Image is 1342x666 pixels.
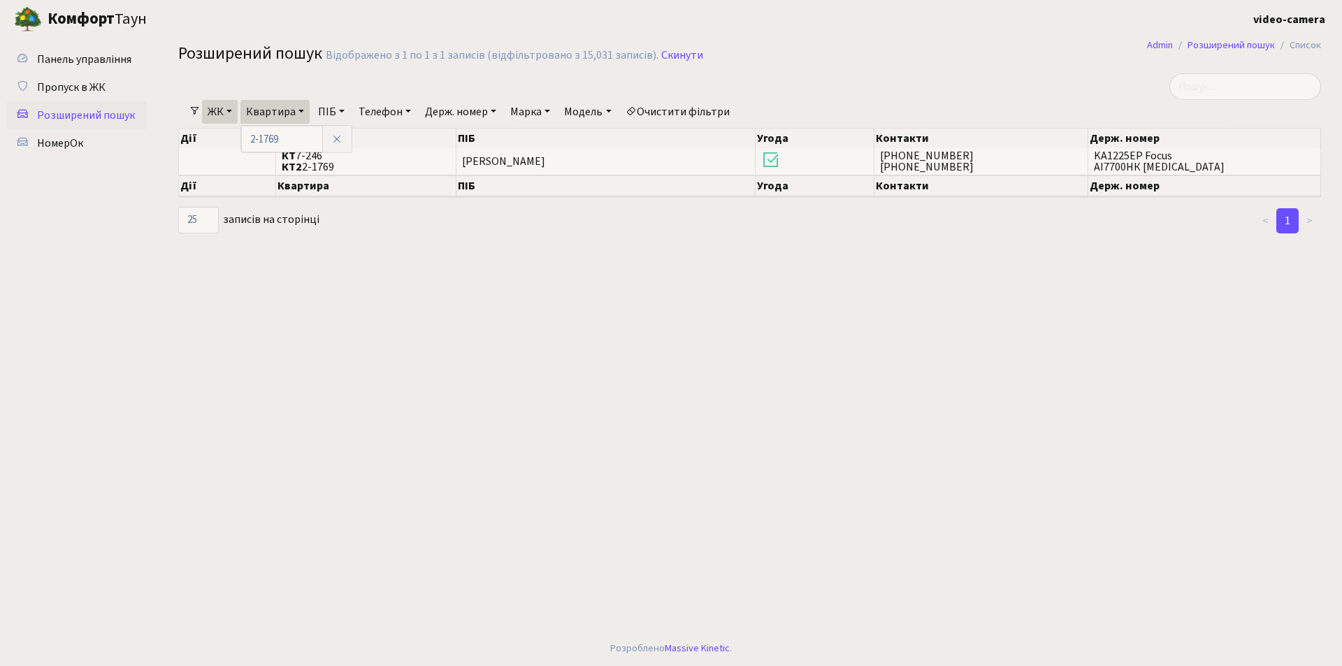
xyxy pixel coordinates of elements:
a: Розширений пошук [7,101,147,129]
input: Пошук... [1169,73,1321,100]
span: Панель управління [37,52,131,67]
th: ПІБ [456,129,756,148]
b: КТ [282,148,296,164]
th: Дії [179,129,276,148]
div: Розроблено . [610,641,732,656]
span: НомерОк [37,136,83,151]
a: Модель [558,100,616,124]
a: Панель управління [7,45,147,73]
a: video-camera [1253,11,1325,28]
a: Квартира [240,100,310,124]
a: НомерОк [7,129,147,157]
th: Держ. номер [1088,175,1321,196]
a: Пропуск в ЖК [7,73,147,101]
a: Очистити фільтри [620,100,735,124]
b: Комфорт [48,8,115,30]
a: Admin [1147,38,1173,52]
a: ЖК [202,100,238,124]
th: Контакти [874,129,1088,148]
label: записів на сторінці [178,207,319,233]
span: [PHONE_NUMBER] [PHONE_NUMBER] [880,150,1082,173]
span: 7-246 2-1769 [282,150,451,173]
nav: breadcrumb [1126,31,1342,60]
a: ПІБ [312,100,350,124]
th: Дії [179,175,276,196]
a: Massive Kinetic [665,641,730,656]
select: записів на сторінці [178,207,219,233]
a: Телефон [353,100,417,124]
span: KA1225EP Focus АІ7700НК [MEDICAL_DATA] [1094,150,1315,173]
b: КТ2 [282,159,302,175]
b: video-camera [1253,12,1325,27]
th: Контакти [874,175,1088,196]
span: Розширений пошук [178,41,322,66]
button: Переключити навігацію [175,8,210,31]
a: Держ. номер [419,100,502,124]
th: Держ. номер [1088,129,1321,148]
th: Квартира [276,175,457,196]
a: Марка [505,100,556,124]
th: Угода [756,129,874,148]
span: Пропуск в ЖК [37,80,106,95]
a: Скинути [661,49,703,62]
th: Квартира [276,129,457,148]
span: Таун [48,8,147,31]
div: Відображено з 1 по 1 з 1 записів (відфільтровано з 15,031 записів). [326,49,658,62]
th: ПІБ [456,175,756,196]
th: Угода [756,175,874,196]
img: logo.png [14,6,42,34]
a: Розширений пошук [1188,38,1275,52]
span: Розширений пошук [37,108,135,123]
a: 1 [1276,208,1299,233]
span: [PERSON_NAME] [462,154,545,170]
li: Список [1275,38,1321,53]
